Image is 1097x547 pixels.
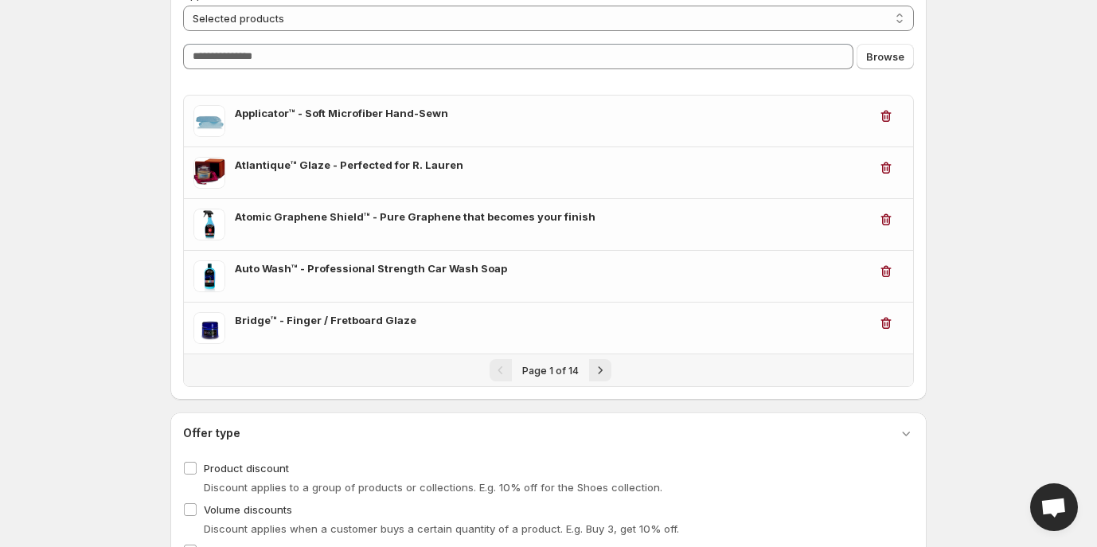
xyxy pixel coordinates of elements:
[866,49,904,64] span: Browse
[235,105,869,121] h3: Applicator™ - Soft Microfiber Hand-Sewn
[1030,483,1078,531] div: Open chat
[235,312,869,328] h3: Bridge™ - Finger / Fretboard Glaze
[235,209,869,225] h3: Atomic Graphene Shield™ - Pure Graphene that becomes your finish
[235,157,869,173] h3: Atlantique™ Glaze - Perfected for R. Lauren
[204,522,679,535] span: Discount applies when a customer buys a certain quantity of a product. E.g. Buy 3, get 10% off.
[857,44,914,69] button: Browse
[184,354,913,386] nav: Pagination
[522,365,579,377] span: Page 1 of 14
[204,462,289,475] span: Product discount
[204,503,292,516] span: Volume discounts
[235,260,869,276] h3: Auto Wash™ - Professional Strength Car Wash Soap
[589,359,611,381] button: Next
[204,481,662,494] span: Discount applies to a group of products or collections. E.g. 10% off for the Shoes collection.
[183,425,240,441] h3: Offer type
